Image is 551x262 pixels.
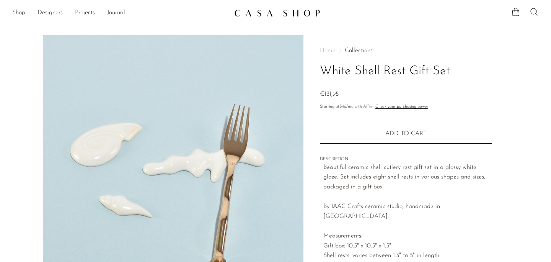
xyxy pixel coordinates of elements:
[320,156,492,163] span: DESCRIPTION
[12,8,25,18] a: Shop
[323,243,391,249] span: Gift box: 10.5" x 10.5" x 1.5"
[37,8,63,18] a: Designers
[385,131,427,137] span: Add to cart
[323,163,492,261] p: Beautiful ceramic shell cutlery rest gift set in a glossy white glaze. Set includes eight shell r...
[345,47,373,54] a: Collections
[320,103,492,110] p: Starting at /mo with Affirm.
[320,91,339,97] span: €131,95
[320,47,492,54] nav: Breadcrumbs
[107,8,125,18] a: Journal
[12,7,228,20] nav: Desktop navigation
[12,7,228,20] ul: NEW HEADER MENU
[320,47,336,54] span: Home
[375,105,428,109] a: Check your purchasing power - Learn more about Affirm Financing (opens in modal)
[339,105,346,109] span: $46
[75,8,95,18] a: Projects
[320,62,492,81] h1: White Shell Rest Gift Set
[320,124,492,144] button: Add to cart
